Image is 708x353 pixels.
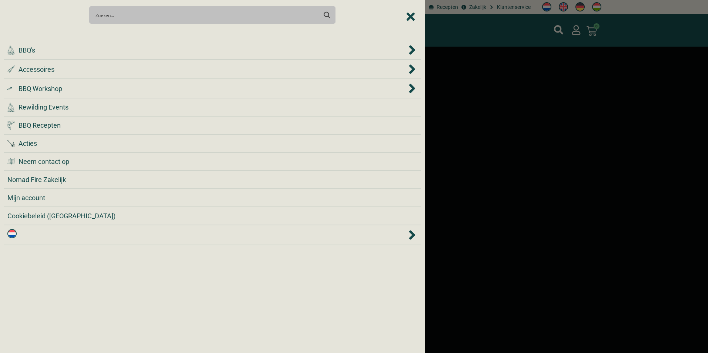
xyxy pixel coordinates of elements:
[19,64,54,74] span: Accessoires
[7,211,116,221] span: Cookiebeleid ([GEOGRAPHIC_DATA])
[19,157,69,167] span: Neem contact op
[7,175,66,185] span: Nomad Fire Zakelijk
[19,102,69,112] span: Rewilding Events
[7,211,417,221] a: Cookiebeleid ([GEOGRAPHIC_DATA])
[97,9,318,21] form: Search form
[7,193,417,203] a: Mijn account
[19,84,62,94] span: BBQ Workshop
[7,229,417,241] div: <img class="wpml-ls-flag" src="https://nomadfire.shop/wp-content/plugins/sitepress-multilingual-c...
[7,120,417,130] a: BBQ Recepten
[7,157,417,167] a: Neem contact op
[7,44,417,56] div: BBQ's
[7,64,407,74] a: Accessoires
[320,9,333,21] button: Search magnifier button
[7,211,417,221] div: Cookiebeleid (EU)
[7,64,417,75] div: Accessoires
[7,193,45,203] span: Mijn account
[7,84,407,94] a: BBQ Workshop
[19,45,35,55] span: BBQ's
[7,229,407,241] a: Nederlands
[7,102,417,112] a: Rewilding Events
[19,120,61,130] span: BBQ Recepten
[7,83,417,94] div: BBQ Workshop
[19,138,37,148] span: Acties
[7,175,417,185] a: Nomad Fire Zakelijk
[96,8,317,22] input: Search input
[7,229,17,238] img: Nederlands
[7,45,407,55] a: BBQ's
[7,138,417,148] a: Acties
